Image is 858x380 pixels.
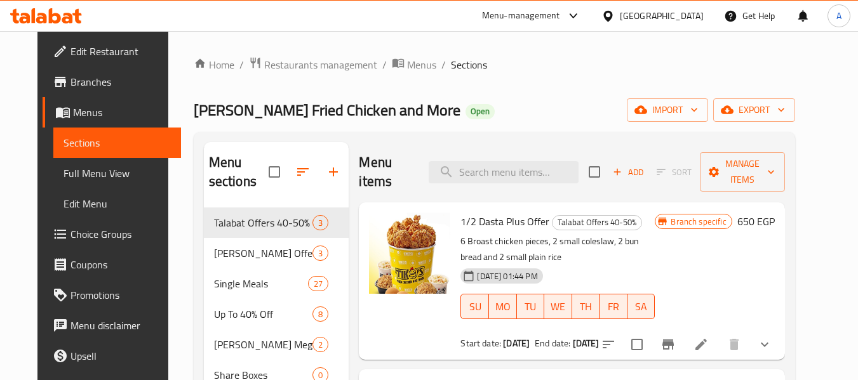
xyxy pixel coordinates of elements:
span: Sections [451,57,487,72]
button: Add section [318,157,349,187]
span: Upsell [70,348,171,364]
span: Manage items [710,156,775,188]
span: Sort sections [288,157,318,187]
button: SA [627,294,655,319]
b: [DATE] [503,335,530,351]
div: [GEOGRAPHIC_DATA] [620,9,704,23]
b: [DATE] [573,335,600,351]
a: Branches [43,67,181,97]
h2: Menu items [359,153,413,191]
button: WE [544,294,572,319]
div: items [312,246,328,261]
div: Tiko's Mega Offers [214,337,313,352]
span: SA [633,298,650,316]
span: Select section [581,159,608,185]
button: Manage items [700,152,785,192]
span: Start date: [460,335,501,351]
li: / [382,57,387,72]
button: TH [572,294,600,319]
span: Choice Groups [70,226,171,242]
span: Select to update [624,331,650,358]
span: import [637,102,698,118]
div: items [312,337,328,352]
span: Menus [73,105,171,120]
button: import [627,98,708,122]
div: [PERSON_NAME] Mega Offers2 [204,329,349,360]
div: Up To 40% Off8 [204,299,349,329]
p: 6 Broast chicken pieces, 2 small coleslaw, 2 bun bread and 2 small plain rice [460,233,655,265]
a: Coupons [43,249,181,280]
a: Full Menu View [53,158,181,188]
span: 27 [309,278,328,290]
span: 3 [313,247,328,259]
div: Talabat Offers 40-50% [552,215,642,230]
span: [DATE] 01:44 PM [472,270,542,282]
span: [PERSON_NAME] Fried Chicken and More [194,96,460,124]
span: End date: [535,335,570,351]
span: export [723,102,785,118]
div: Single Meals27 [204,268,349,299]
span: Add [611,165,645,180]
button: Branch-specific-item [653,329,683,360]
span: MO [494,298,512,316]
span: 8 [313,308,328,320]
span: A [836,9,841,23]
span: 3 [313,217,328,229]
span: [PERSON_NAME] Offers 40-50% Off [214,246,313,261]
span: Full Menu View [64,166,171,181]
span: Single Meals [214,276,308,291]
span: 2 [313,339,328,351]
div: items [312,215,328,230]
span: FR [605,298,622,316]
span: [PERSON_NAME] Mega Offers [214,337,313,352]
span: Edit Restaurant [70,44,171,59]
span: Up To 40% Off [214,306,313,322]
svg: Show Choices [757,337,772,352]
a: Promotions [43,280,181,310]
a: Edit menu item [694,337,709,352]
span: Menus [407,57,436,72]
div: [PERSON_NAME] Offers 40-50% Off3 [204,238,349,268]
li: / [441,57,446,72]
span: Select all sections [261,159,288,185]
a: Upsell [43,341,181,371]
button: show more [749,329,780,360]
span: TU [522,298,540,316]
span: Menu disclaimer [70,318,171,333]
span: Branch specific [666,216,731,228]
button: FR [600,294,627,319]
li: / [239,57,244,72]
a: Edit Restaurant [43,36,181,67]
a: Menus [43,97,181,128]
button: Add [608,162,648,182]
div: Tiko's Offers 40-50% Off [214,246,313,261]
button: delete [719,329,749,360]
span: Add item [608,162,648,182]
img: 1/2 Dasta Plus Offer [369,213,450,294]
span: SU [466,298,483,316]
span: Coupons [70,257,171,272]
a: Choice Groups [43,219,181,249]
span: Restaurants management [264,57,377,72]
a: Edit Menu [53,188,181,219]
button: export [713,98,795,122]
a: Menu disclaimer [43,310,181,341]
span: Open [466,106,495,117]
span: Promotions [70,287,171,303]
div: items [308,276,328,291]
span: Talabat Offers 40-50% [553,215,641,230]
button: SU [460,294,488,319]
a: Sections [53,128,181,158]
span: Sections [64,135,171,150]
button: sort-choices [593,329,624,360]
a: Menus [392,56,436,73]
span: Talabat Offers 40-50% [214,215,313,230]
span: 1/2 Dasta Plus Offer [460,212,549,231]
nav: breadcrumb [194,56,795,73]
span: Branches [70,74,171,89]
button: MO [489,294,517,319]
div: Open [466,104,495,119]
